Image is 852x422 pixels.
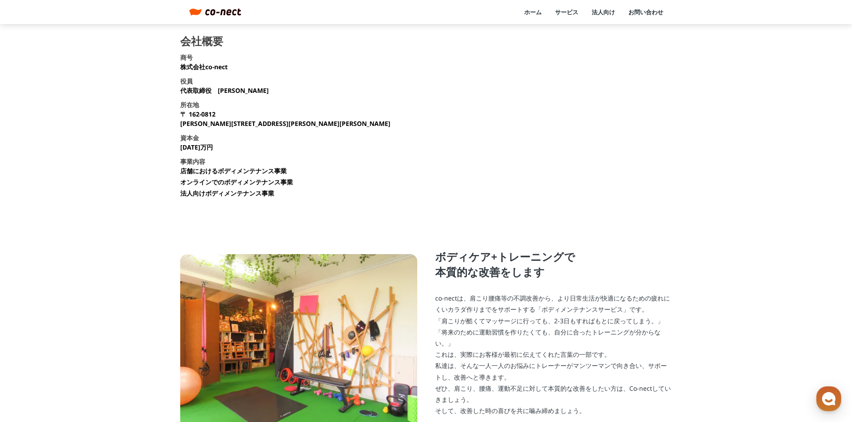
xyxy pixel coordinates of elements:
[180,142,213,152] p: [DATE]万円
[180,36,223,46] h2: 会社概要
[180,109,390,128] p: 〒 162-0812 [PERSON_NAME][STREET_ADDRESS][PERSON_NAME][PERSON_NAME]
[592,8,615,16] a: 法人向け
[180,166,287,175] li: 店舗におけるボディメンテナンス事業
[524,8,542,16] a: ホーム
[180,157,205,166] h3: 事業内容
[435,292,672,416] p: co-nectは、肩こり腰痛等の不調改善から、より日常生活が快適になるための疲れにくいカラダ作りまでをサポートする「ボディメンテナンスサービス」です。 「肩こりが酷くてマッサージに行っても、2-...
[180,177,293,187] li: オンラインでのボディメンテナンス事業
[180,76,193,86] h3: 役員
[180,188,274,198] li: 法人向けボディメンテナンス事業
[180,133,199,142] h3: 資本金
[180,100,199,109] h3: 所在地
[180,62,228,71] p: 株式会社co-nect
[180,86,269,95] p: 代表取締役 [PERSON_NAME]
[435,249,672,279] p: ボディケア+トレーニングで 本質的な改善をします
[628,8,663,16] a: お問い合わせ
[555,8,578,16] a: サービス
[180,53,193,62] h3: 商号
